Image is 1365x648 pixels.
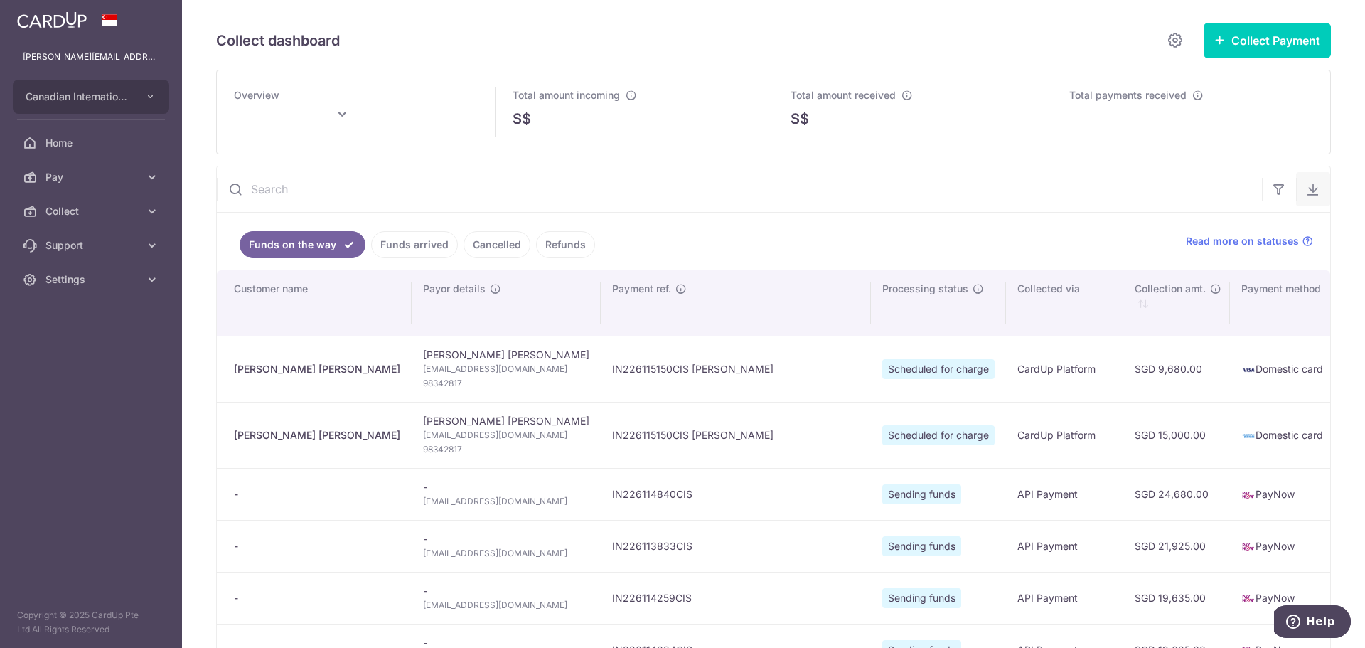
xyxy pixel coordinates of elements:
span: Payment ref. [612,282,671,296]
div: [PERSON_NAME] [PERSON_NAME] [234,362,400,376]
td: IN226114840CIS [601,468,871,520]
span: Help [32,10,61,23]
div: - [234,487,400,501]
span: [EMAIL_ADDRESS][DOMAIN_NAME] [423,494,589,509]
td: Domestic card [1230,402,1349,468]
td: API Payment [1006,572,1123,624]
div: [PERSON_NAME] [PERSON_NAME] [234,428,400,442]
th: Payment method [1230,270,1349,336]
td: IN226113833CIS [601,520,871,572]
img: paynow-md-4fe65508ce96feda548756c5ee0e473c78d4820b8ea51387c6e4ad89e58a5e61.png [1241,540,1256,554]
td: SGD 19,635.00 [1123,572,1230,624]
span: Scheduled for charge [882,425,995,445]
span: Scheduled for charge [882,359,995,379]
span: Sending funds [882,536,961,556]
th: Payment ref. [601,270,871,336]
span: S$ [791,108,809,129]
td: - [412,468,601,520]
a: Funds on the way [240,231,365,258]
td: [PERSON_NAME] [PERSON_NAME] [412,336,601,402]
th: Processing status [871,270,1006,336]
td: SGD 15,000.00 [1123,402,1230,468]
span: Payor details [423,282,486,296]
a: Refunds [536,231,595,258]
span: Canadian International School Pte Ltd [26,90,131,104]
button: Collect Payment [1204,23,1331,58]
a: Cancelled [464,231,530,258]
span: Home [45,136,139,150]
th: Payor details [412,270,601,336]
span: Total amount received [791,89,896,101]
span: Pay [45,170,139,184]
a: Read more on statuses [1186,234,1313,248]
td: Domestic card [1230,336,1349,402]
span: [EMAIL_ADDRESS][DOMAIN_NAME] [423,428,589,442]
span: 98342817 [423,442,589,457]
span: [EMAIL_ADDRESS][DOMAIN_NAME] [423,362,589,376]
th: Collected via [1006,270,1123,336]
img: CardUp [17,11,87,28]
span: [EMAIL_ADDRESS][DOMAIN_NAME] [423,546,589,561]
input: Search [217,166,1262,212]
span: Overview [234,89,279,101]
td: IN226115150CIS [PERSON_NAME] [601,402,871,468]
div: - [234,539,400,553]
td: SGD 9,680.00 [1123,336,1230,402]
p: [PERSON_NAME][EMAIL_ADDRESS][PERSON_NAME][DOMAIN_NAME] [23,50,159,64]
td: PayNow [1230,468,1349,520]
td: - [412,572,601,624]
td: PayNow [1230,520,1349,572]
div: - [234,591,400,605]
button: Canadian International School Pte Ltd [13,80,169,114]
th: Collection amt. : activate to sort column ascending [1123,270,1230,336]
img: american-express-sm-c955881869ff4294d00fd038735fb651958d7f10184fcf1bed3b24c57befb5f2.png [1241,429,1256,443]
td: PayNow [1230,572,1349,624]
img: paynow-md-4fe65508ce96feda548756c5ee0e473c78d4820b8ea51387c6e4ad89e58a5e61.png [1241,488,1256,502]
img: paynow-md-4fe65508ce96feda548756c5ee0e473c78d4820b8ea51387c6e4ad89e58a5e61.png [1241,592,1256,606]
td: API Payment [1006,468,1123,520]
span: Support [45,238,139,253]
td: CardUp Platform [1006,336,1123,402]
span: Sending funds [882,484,961,504]
span: [EMAIL_ADDRESS][DOMAIN_NAME] [423,598,589,612]
iframe: Opens a widget where you can find more information [1274,605,1351,641]
span: Total amount incoming [513,89,620,101]
span: Read more on statuses [1186,234,1299,248]
td: CardUp Platform [1006,402,1123,468]
span: Total payments received [1069,89,1187,101]
td: SGD 21,925.00 [1123,520,1230,572]
span: 98342817 [423,376,589,391]
td: SGD 24,680.00 [1123,468,1230,520]
h5: Collect dashboard [216,29,340,52]
td: API Payment [1006,520,1123,572]
td: IN226115150CIS [PERSON_NAME] [601,336,871,402]
td: IN226114259CIS [601,572,871,624]
span: Collection amt. [1135,282,1206,296]
td: [PERSON_NAME] [PERSON_NAME] [412,402,601,468]
span: Processing status [882,282,968,296]
span: Sending funds [882,588,961,608]
td: - [412,520,601,572]
span: S$ [513,108,531,129]
span: Settings [45,272,139,287]
img: visa-sm-192604c4577d2d35970c8ed26b86981c2741ebd56154ab54ad91a526f0f24972.png [1241,363,1256,377]
a: Funds arrived [371,231,458,258]
th: Customer name [217,270,412,336]
span: Collect [45,204,139,218]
